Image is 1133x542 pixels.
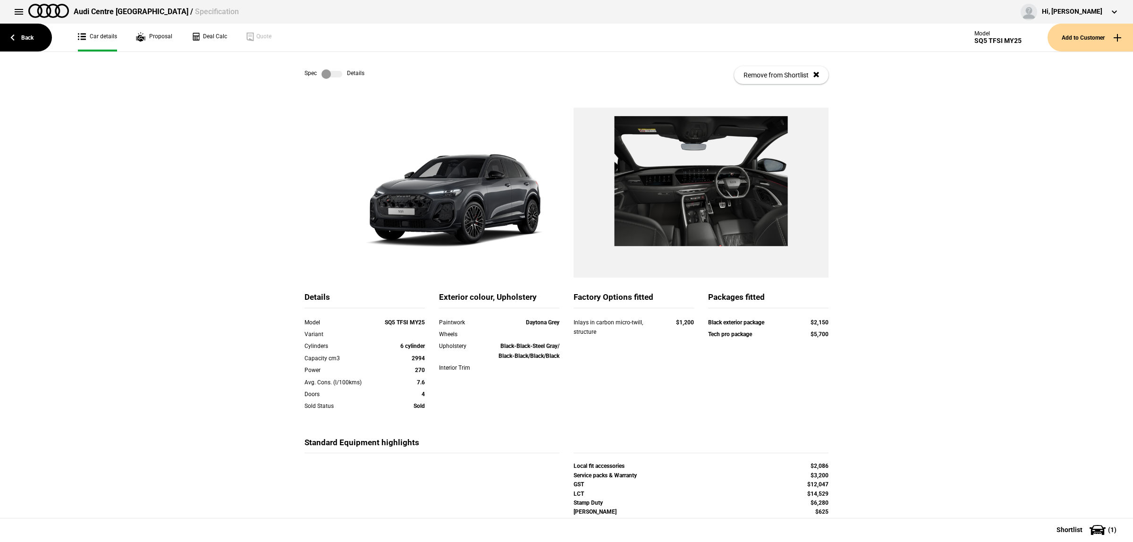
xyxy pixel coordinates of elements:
strong: $2,150 [811,319,829,326]
strong: $1,200 [676,319,694,326]
a: Car details [78,24,117,51]
div: Sold Status [304,401,377,411]
div: Wheels [439,330,487,339]
div: Upholstery [439,341,487,351]
a: Deal Calc [191,24,227,51]
strong: [PERSON_NAME] [574,508,617,515]
div: Hi, [PERSON_NAME] [1042,7,1102,17]
div: Paintwork [439,318,487,327]
strong: Service packs & Warranty [574,472,637,479]
div: Details [304,292,425,308]
div: Audi Centre [GEOGRAPHIC_DATA] / [74,7,239,17]
div: Variant [304,330,377,339]
strong: $2,086 [811,463,829,469]
strong: 270 [415,367,425,373]
strong: 4 [422,391,425,398]
div: Capacity cm3 [304,354,377,363]
strong: Tech pro package [708,331,752,338]
div: Model [974,30,1022,37]
strong: $14,529 [807,491,829,497]
div: Factory Options fitted [574,292,694,308]
div: Power [304,365,377,375]
span: Specification [195,7,239,16]
strong: $3,200 [811,472,829,479]
div: SQ5 TFSI MY25 [974,37,1022,45]
strong: Black exterior package [708,319,764,326]
strong: $625 [815,508,829,515]
button: Shortlist(1) [1042,518,1133,542]
div: Inlays in carbon micro-twill, structure [574,318,658,337]
span: Shortlist [1057,526,1082,533]
strong: Daytona Grey [526,319,559,326]
strong: Black-Black-Steel Gray/ Black-Black/Black/Black [499,343,559,359]
strong: GST [574,481,584,488]
strong: 6 cylinder [400,343,425,349]
a: Proposal [136,24,172,51]
button: Remove from Shortlist [734,66,829,84]
div: Interior Trim [439,363,487,373]
div: Standard Equipment highlights [304,437,559,454]
strong: Stamp Duty [574,500,603,506]
div: Exterior colour, Upholstery [439,292,559,308]
button: Add to Customer [1048,24,1133,51]
div: Doors [304,390,377,399]
strong: $12,047 [807,481,829,488]
strong: LCT [574,491,584,497]
div: Packages fitted [708,292,829,308]
span: ( 1 ) [1108,526,1116,533]
strong: $5,700 [811,331,829,338]
strong: 2994 [412,355,425,362]
strong: Sold [414,403,425,409]
strong: $6,280 [811,500,829,506]
strong: 7.6 [417,379,425,386]
div: Spec Details [304,69,364,79]
div: Model [304,318,377,327]
strong: SQ5 TFSI MY25 [385,319,425,326]
strong: Local fit accessories [574,463,625,469]
img: audi.png [28,4,69,18]
div: Avg. Cons. (l/100kms) [304,378,377,387]
div: Cylinders [304,341,377,351]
